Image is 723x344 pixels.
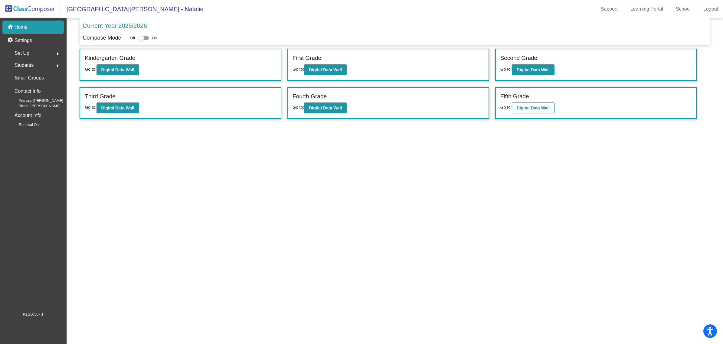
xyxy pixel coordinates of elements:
span: Go to: [85,67,96,72]
span: Billing: [PERSON_NAME] [9,103,60,109]
span: Primary: [PERSON_NAME] [9,98,63,103]
a: Logout [698,4,723,14]
a: Support [596,4,623,14]
mat-icon: settings [7,37,15,44]
label: Second Grade [500,54,538,63]
button: Digital Data Wall [512,64,555,75]
button: Digital Data Wall [304,64,347,75]
p: Settings [15,37,32,44]
span: Go to: [500,105,512,110]
span: Set Up [15,49,29,57]
label: First Grade [293,54,321,63]
span: Renewal On: [9,122,40,128]
span: Go to: [500,67,512,72]
mat-icon: arrow_right [54,62,61,70]
button: Digital Data Wall [97,64,139,75]
b: Digital Data Wall [309,67,342,72]
label: Kindergarten Grade [85,54,135,63]
button: Digital Data Wall [512,102,555,113]
p: Home [15,24,28,31]
p: Compose Mode [83,34,121,42]
label: Third Grade [85,92,115,101]
span: On [152,35,157,41]
span: Go to: [85,105,96,110]
a: Learning Portal [626,4,668,14]
span: Students [15,61,34,70]
b: Digital Data Wall [517,67,550,72]
span: Go to: [293,67,304,72]
button: Digital Data Wall [97,102,139,113]
b: Digital Data Wall [101,105,134,110]
mat-icon: arrow_right [54,50,61,57]
span: [GEOGRAPHIC_DATA][PERSON_NAME] - Natalie [61,4,204,14]
a: School [671,4,695,14]
b: Digital Data Wall [101,67,134,72]
p: Small Groups [15,74,44,82]
p: Account Info [15,111,41,120]
span: Go to: [293,105,304,110]
b: Digital Data Wall [309,105,342,110]
p: Contact Info [15,87,41,96]
mat-icon: home [7,24,15,31]
label: Fourth Grade [293,92,327,101]
label: Fifth Grade [500,92,529,101]
span: Off [130,35,135,41]
b: Digital Data Wall [517,105,550,110]
button: Digital Data Wall [304,102,347,113]
p: Current Year 2025/2026 [83,21,147,30]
